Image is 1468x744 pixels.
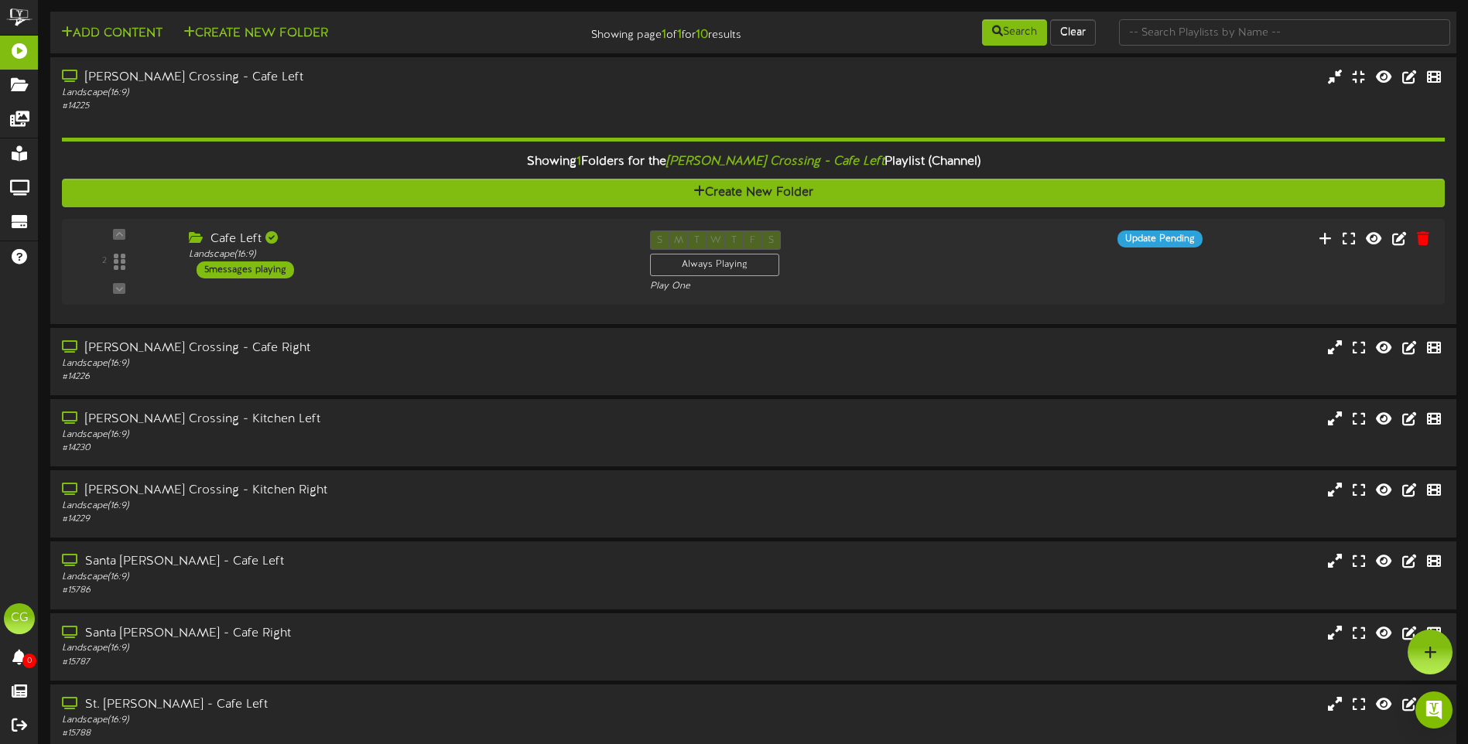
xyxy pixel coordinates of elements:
[189,230,627,248] div: Cafe Left
[50,145,1456,179] div: Showing Folders for the Playlist (Channel)
[62,500,624,513] div: Landscape ( 16:9 )
[62,340,624,357] div: [PERSON_NAME] Crossing - Cafe Right
[62,442,624,455] div: # 14230
[62,179,1445,207] button: Create New Folder
[62,584,624,597] div: # 15786
[1117,230,1203,247] div: Update Pending
[62,727,624,740] div: # 15788
[677,28,682,42] strong: 1
[577,155,581,169] span: 1
[62,69,624,87] div: [PERSON_NAME] Crossing - Cafe Left
[517,18,753,44] div: Showing page of for results
[62,642,624,655] div: Landscape ( 16:9 )
[56,24,167,43] button: Add Content
[62,411,624,428] div: [PERSON_NAME] Crossing - Kitchen Left
[62,370,624,384] div: # 14226
[62,571,624,584] div: Landscape ( 16:9 )
[62,656,624,669] div: # 15787
[1119,19,1450,46] input: -- Search Playlists by Name --
[62,87,624,100] div: Landscape ( 16:9 )
[62,714,624,727] div: Landscape ( 16:9 )
[982,19,1047,46] button: Search
[650,280,973,293] div: Play One
[4,603,35,634] div: CG
[650,254,779,276] div: Always Playing
[62,428,624,442] div: Landscape ( 16:9 )
[62,696,624,714] div: St. [PERSON_NAME] - Cafe Left
[696,28,708,42] strong: 10
[62,513,624,526] div: # 14229
[179,24,333,43] button: Create New Folder
[62,357,624,370] div: Landscape ( 16:9 )
[189,248,627,261] div: Landscape ( 16:9 )
[1415,691,1453,729] div: Open Intercom Messenger
[666,155,885,169] i: [PERSON_NAME] Crossing - Cafe Left
[62,100,624,113] div: # 14225
[62,482,624,500] div: [PERSON_NAME] Crossing - Kitchen Right
[1050,19,1096,46] button: Clear
[662,28,666,42] strong: 1
[22,654,36,668] span: 0
[197,261,294,278] div: 5 messages playing
[62,553,624,571] div: Santa [PERSON_NAME] - Cafe Left
[62,625,624,643] div: Santa [PERSON_NAME] - Cafe Right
